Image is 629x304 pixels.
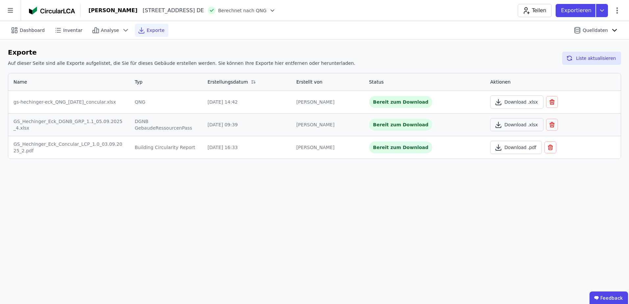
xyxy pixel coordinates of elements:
[88,7,138,14] div: [PERSON_NAME]
[369,141,433,153] div: Bereit zum Download
[13,141,124,154] div: GS_Hechinger_Eck_Concular_LCP_1.0_03.09.2025_2.pdf
[147,27,164,34] span: Exporte
[135,118,197,131] div: DGNB GebaudeRessourcenPass
[135,99,197,105] div: QNG
[208,79,248,85] div: Erstellungsdatum
[490,95,543,109] button: Download .xlsx
[296,144,359,151] div: [PERSON_NAME]
[490,141,542,154] button: Download .pdf
[20,27,45,34] span: Dashboard
[208,121,286,128] div: [DATE] 09:39
[135,144,197,151] div: Building Circularity Report
[13,79,27,85] div: Name
[490,118,543,131] button: Download .xlsx
[218,7,266,14] span: Berechnet nach QNG
[63,27,83,34] span: Inventar
[583,27,608,34] span: Quelldaten
[562,52,621,65] button: Liste aktualisieren
[138,7,204,14] div: [STREET_ADDRESS] DE
[8,60,355,66] h6: Auf dieser Seite sind alle Exporte aufgelistet, die Sie für dieses Gebäude erstellen werden. Sie ...
[369,119,433,131] div: Bereit zum Download
[8,47,355,57] h6: Exporte
[29,7,75,14] img: Concular
[135,79,143,85] div: Typ
[208,99,286,105] div: [DATE] 14:42
[101,27,119,34] span: Analyse
[518,4,552,17] button: Teilen
[561,7,593,14] p: Exportieren
[13,118,124,131] div: GS_Hechinger_Eck_DGNB_GRP_1.1_05.09.2025_4.xlsx
[369,96,433,108] div: Bereit zum Download
[208,144,286,151] div: [DATE] 16:33
[490,79,511,85] div: Aktionen
[369,79,384,85] div: Status
[13,99,124,105] div: gs-hechinger-eck_QNG_[DATE]_concular.xlsx
[296,99,359,105] div: [PERSON_NAME]
[296,79,322,85] div: Erstellt von
[296,121,359,128] div: [PERSON_NAME]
